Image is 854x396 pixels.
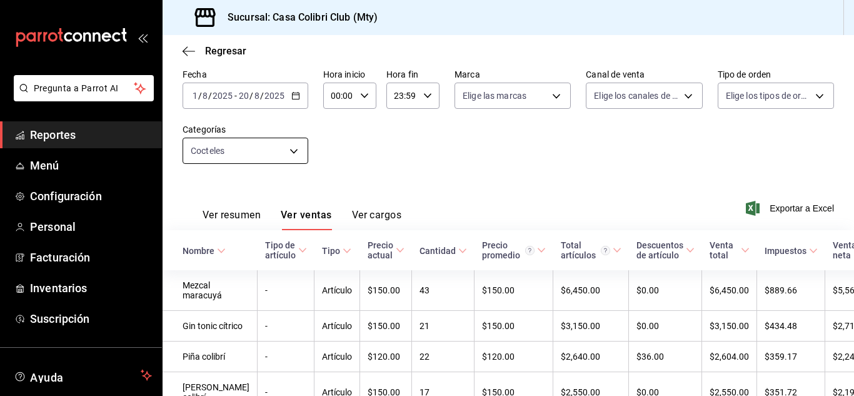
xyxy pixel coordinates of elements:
span: Descuentos de artículo [636,240,695,260]
span: / [208,91,212,101]
label: Categorías [183,125,308,134]
div: Nombre [183,246,214,256]
span: Configuración [30,188,152,205]
td: Artículo [314,311,360,342]
td: $889.66 [757,270,825,311]
td: Artículo [314,270,360,311]
span: Personal [30,218,152,235]
button: Exportar a Excel [748,201,834,216]
td: - [258,270,314,311]
span: Ayuda [30,368,136,383]
td: $120.00 [360,342,412,372]
td: $2,640.00 [553,342,629,372]
td: $3,150.00 [553,311,629,342]
td: $359.17 [757,342,825,372]
button: open_drawer_menu [138,33,148,43]
span: Facturación [30,249,152,266]
span: Impuestos [765,246,818,256]
div: Cantidad [419,246,456,256]
input: -- [202,91,208,101]
div: Venta total [710,240,738,260]
td: $0.00 [629,270,702,311]
button: Ver ventas [281,209,332,230]
td: $150.00 [360,270,412,311]
span: Precio promedio [482,240,546,260]
label: Hora fin [386,70,440,79]
svg: Precio promedio = Total artículos / cantidad [525,246,535,255]
span: Venta total [710,240,750,260]
span: / [249,91,253,101]
div: Total artículos [561,240,610,260]
td: $36.00 [629,342,702,372]
span: Cantidad [419,246,467,256]
span: Suscripción [30,310,152,327]
span: Elige las marcas [463,89,526,102]
td: $120.00 [475,342,553,372]
td: 43 [412,270,475,311]
td: $6,450.00 [702,270,757,311]
input: -- [192,91,198,101]
span: / [198,91,202,101]
span: - [234,91,237,101]
td: $434.48 [757,311,825,342]
input: ---- [212,91,233,101]
td: $6,450.00 [553,270,629,311]
td: Piña colibrí [163,342,258,372]
svg: El total artículos considera cambios de precios en los artículos así como costos adicionales por ... [601,246,610,255]
span: Regresar [205,45,246,57]
span: / [260,91,264,101]
span: Menú [30,157,152,174]
td: $0.00 [629,311,702,342]
span: Total artículos [561,240,621,260]
input: ---- [264,91,285,101]
div: Tipo de artículo [265,240,296,260]
td: Gin tonic cítrico [163,311,258,342]
td: - [258,342,314,372]
td: $3,150.00 [702,311,757,342]
div: Precio actual [368,240,393,260]
span: Reportes [30,126,152,143]
td: $150.00 [475,270,553,311]
td: 22 [412,342,475,372]
span: Elige los tipos de orden [726,89,811,102]
label: Hora inicio [323,70,376,79]
span: Tipo de artículo [265,240,307,260]
td: $2,604.00 [702,342,757,372]
a: Pregunta a Parrot AI [9,91,154,104]
span: Inventarios [30,280,152,297]
button: Regresar [183,45,246,57]
span: Elige los canales de venta [594,89,679,102]
div: navigation tabs [203,209,401,230]
td: $150.00 [360,311,412,342]
span: Pregunta a Parrot AI [34,82,134,95]
h3: Sucursal: Casa Colibri Club (Mty) [218,10,378,25]
div: Tipo [322,246,340,256]
td: 21 [412,311,475,342]
label: Fecha [183,70,308,79]
td: - [258,311,314,342]
label: Marca [455,70,571,79]
label: Canal de venta [586,70,702,79]
button: Pregunta a Parrot AI [14,75,154,101]
span: Cocteles [191,145,224,157]
div: Precio promedio [482,240,535,260]
button: Ver cargos [352,209,402,230]
div: Descuentos de artículo [636,240,683,260]
input: -- [254,91,260,101]
span: Tipo [322,246,351,256]
label: Tipo de orden [718,70,834,79]
td: Artículo [314,342,360,372]
input: -- [238,91,249,101]
span: Nombre [183,246,226,256]
td: Mezcal maracuyá [163,270,258,311]
span: Precio actual [368,240,404,260]
div: Impuestos [765,246,806,256]
td: $150.00 [475,311,553,342]
button: Ver resumen [203,209,261,230]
